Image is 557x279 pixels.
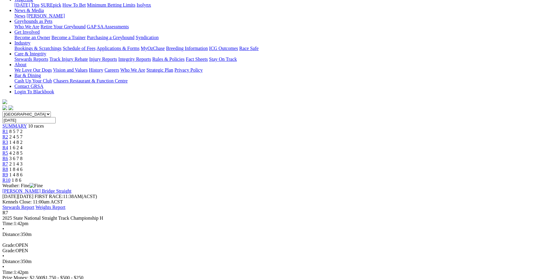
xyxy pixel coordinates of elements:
a: Retire Your Greyhound [41,24,86,29]
a: Become a Trainer [51,35,86,40]
div: Care & Integrity [14,57,555,62]
a: How To Bet [63,2,86,8]
span: 8 5 7 2 [9,129,23,134]
span: • [2,226,4,231]
a: SUREpick [41,2,61,8]
a: Track Injury Rebate [49,57,88,62]
a: Rules & Policies [152,57,185,62]
a: Stay On Track [209,57,237,62]
img: logo-grsa-white.png [2,99,7,104]
span: 1 6 2 4 [9,145,23,150]
span: Weather: Fine [2,183,43,188]
span: R2 [2,134,8,139]
a: Breeding Information [166,46,208,51]
a: R9 [2,172,8,177]
a: Isolynx [137,2,151,8]
div: 1:42pm [2,221,555,226]
a: [PERSON_NAME] Bridge Straight [2,188,71,194]
a: Contact GRSA [14,84,43,89]
a: R6 [2,156,8,161]
span: 11:38AM(ACST) [35,194,97,199]
div: Industry [14,46,555,51]
a: Weights Report [35,205,66,210]
span: FIRST RACE: [35,194,63,199]
div: OPEN [2,243,555,248]
img: twitter.svg [8,105,13,110]
span: 1 4 8 6 [9,172,23,177]
a: We Love Our Dogs [14,67,52,73]
a: Integrity Reports [118,57,151,62]
a: [PERSON_NAME] [26,13,65,18]
a: GAP SA Assessments [87,24,129,29]
a: Bar & Dining [14,73,41,78]
a: Care & Integrity [14,51,46,56]
a: Privacy Policy [174,67,203,73]
a: Careers [104,67,119,73]
span: R7 [2,210,8,215]
span: [DATE] [2,194,18,199]
a: MyOzChase [141,46,165,51]
span: Distance: [2,259,20,264]
a: Fact Sheets [186,57,208,62]
a: About [14,62,26,67]
img: facebook.svg [2,105,7,110]
a: Stewards Reports [14,57,48,62]
span: Time: [2,221,14,226]
div: Get Involved [14,35,555,40]
div: About [14,67,555,73]
a: Chasers Restaurant & Function Centre [53,78,128,83]
span: Time: [2,270,14,275]
div: 350m [2,259,555,264]
a: R7 [2,161,8,166]
a: Greyhounds as Pets [14,19,52,24]
span: 2 1 4 3 [9,161,23,166]
a: Who We Are [120,67,145,73]
div: 2025 State National Straight Track Championship H [2,215,555,221]
a: R10 [2,178,11,183]
span: 10 races [28,123,44,129]
a: R5 [2,150,8,156]
div: OPEN [2,248,555,253]
a: Vision and Values [53,67,88,73]
a: R8 [2,167,8,172]
a: R4 [2,145,8,150]
a: Cash Up Your Club [14,78,52,83]
a: News [14,13,25,18]
span: • [2,264,4,269]
img: Fine [29,183,43,188]
a: SUMMARY [2,123,27,129]
div: Greyhounds as Pets [14,24,555,29]
div: Wagering [14,2,555,8]
span: 2 4 5 7 [9,134,23,139]
div: 1:42pm [2,270,555,275]
span: Distance: [2,232,20,237]
a: Industry [14,40,30,45]
span: 1 8 6 [12,178,21,183]
a: R1 [2,129,8,134]
span: Grade: [2,248,16,253]
a: Login To Blackbook [14,89,54,94]
a: Minimum Betting Limits [87,2,135,8]
a: Purchasing a Greyhound [87,35,134,40]
a: Stewards Report [2,205,34,210]
a: History [89,67,103,73]
a: Applications & Forms [97,46,140,51]
a: Injury Reports [89,57,117,62]
span: 4 2 8 5 [9,150,23,156]
a: R3 [2,140,8,145]
a: [DATE] Tips [14,2,39,8]
a: Bookings & Scratchings [14,46,61,51]
span: 1 4 8 2 [9,140,23,145]
a: News & Media [14,8,44,13]
a: Syndication [136,35,158,40]
a: Race Safe [239,46,258,51]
